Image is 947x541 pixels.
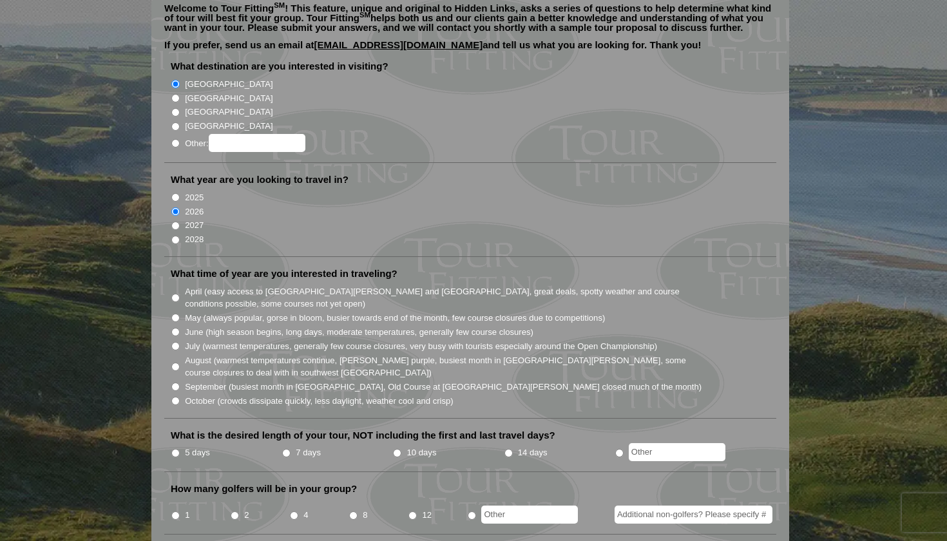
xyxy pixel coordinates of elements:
label: What time of year are you interested in traveling? [171,267,397,280]
label: [GEOGRAPHIC_DATA] [185,120,273,133]
label: 14 days [518,446,548,459]
label: 2027 [185,219,204,232]
sup: SM [274,1,285,9]
input: Other [481,506,578,524]
label: August (warmest temperatures continue, [PERSON_NAME] purple, busiest month in [GEOGRAPHIC_DATA][P... [185,354,703,379]
label: 1 [185,509,189,522]
label: 2025 [185,191,204,204]
a: [EMAIL_ADDRESS][DOMAIN_NAME] [314,39,483,50]
label: 2026 [185,205,204,218]
label: What destination are you interested in visiting? [171,60,388,73]
label: May (always popular, gorse in bloom, busier towards end of the month, few course closures due to ... [185,312,605,325]
label: What year are you looking to travel in? [171,173,349,186]
label: October (crowds dissipate quickly, less daylight, weather cool and crisp) [185,395,454,408]
label: 4 [303,509,308,522]
label: July (warmest temperatures, generally few course closures, very busy with tourists especially aro... [185,340,657,353]
label: How many golfers will be in your group? [171,482,357,495]
sup: SM [359,11,370,19]
label: 2 [244,509,249,522]
label: 12 [422,509,432,522]
input: Other [629,443,725,461]
input: Other: [209,134,305,152]
label: April (easy access to [GEOGRAPHIC_DATA][PERSON_NAME] and [GEOGRAPHIC_DATA], great deals, spotty w... [185,285,703,310]
label: What is the desired length of your tour, NOT including the first and last travel days? [171,429,555,442]
label: 10 days [407,446,437,459]
p: If you prefer, send us an email at and tell us what you are looking for. Thank you! [164,40,776,59]
label: [GEOGRAPHIC_DATA] [185,78,273,91]
label: 8 [363,509,367,522]
p: Welcome to Tour Fitting ! This feature, unique and original to Hidden Links, asks a series of que... [164,3,776,32]
label: [GEOGRAPHIC_DATA] [185,106,273,119]
label: Other: [185,134,305,152]
label: June (high season begins, long days, moderate temperatures, generally few course closures) [185,326,533,339]
label: [GEOGRAPHIC_DATA] [185,92,273,105]
label: 2028 [185,233,204,246]
input: Additional non-golfers? Please specify # [615,506,772,524]
label: September (busiest month in [GEOGRAPHIC_DATA], Old Course at [GEOGRAPHIC_DATA][PERSON_NAME] close... [185,381,702,394]
label: 7 days [296,446,321,459]
label: 5 days [185,446,210,459]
